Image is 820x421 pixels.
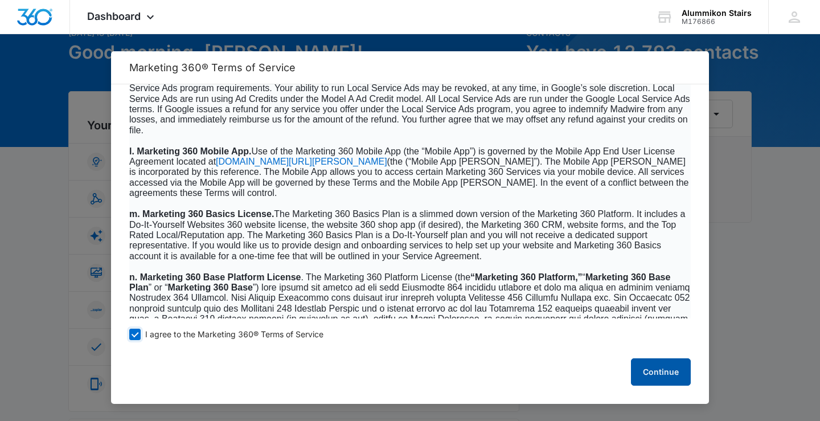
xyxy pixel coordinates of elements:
b: Marketing 360 Base Plan [129,272,670,292]
h2: Marketing 360® Terms of Service [129,62,691,73]
a: [DOMAIN_NAME][URL][PERSON_NAME] [216,157,387,166]
span: Dashboard [87,10,141,22]
span: m. Marketing 360 Basics License. [129,209,274,219]
div: account name [682,9,752,18]
span: Use of the Marketing 360 Mobile App (the “Mobile App”) is governed by the Mobile App End User Lic... [129,146,675,166]
button: Continue [631,358,691,386]
b: Marketing 360 Base [168,283,253,292]
span: n. Marketing 360 Base Platform License [129,272,301,282]
span: l. Marketing 360 Mobile App. [129,146,252,156]
b: “Marketing 360 Platform,” [470,272,583,282]
span: Using this program, we will assist you in getting approved, setting up, and running Google Local ... [129,52,690,135]
span: I agree to the Marketing 360® Terms of Service [145,329,323,340]
span: The Marketing 360 Basics Plan is a slimmed down version of the Marketing 360 Platform. It include... [129,209,685,261]
span: (the (“Mobile App [PERSON_NAME]”). The Mobile App [PERSON_NAME] is incorporated by this reference... [129,157,688,198]
div: account id [682,18,752,26]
